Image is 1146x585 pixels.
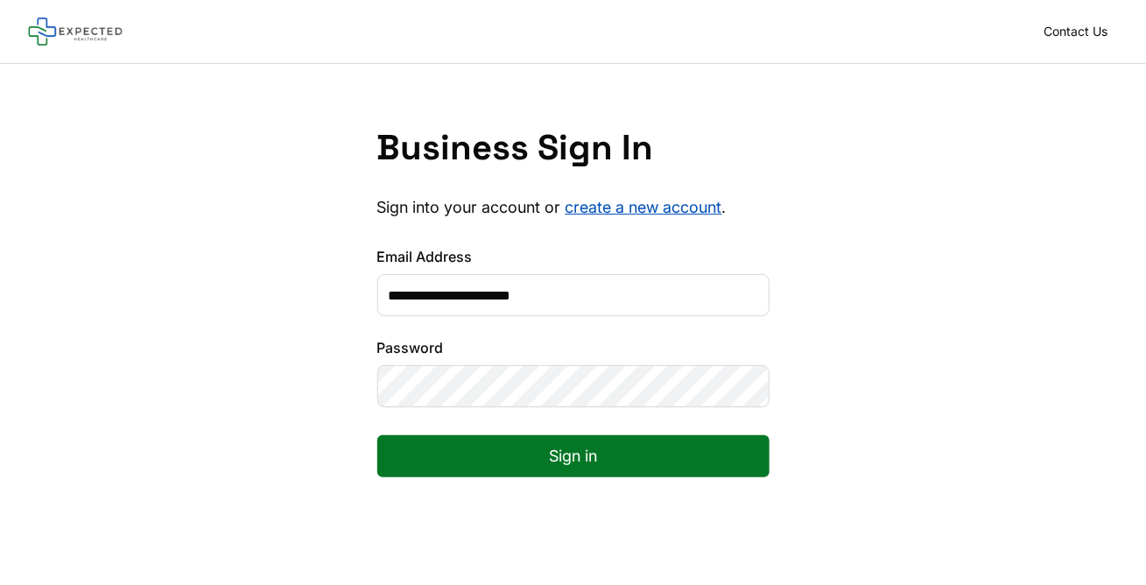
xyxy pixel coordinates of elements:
[377,337,770,358] label: Password
[377,127,770,169] h1: Business Sign In
[377,435,770,477] button: Sign in
[377,197,770,218] p: Sign into your account or .
[566,198,722,216] a: create a new account
[377,246,770,267] label: Email Address
[1033,19,1118,44] a: Contact Us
